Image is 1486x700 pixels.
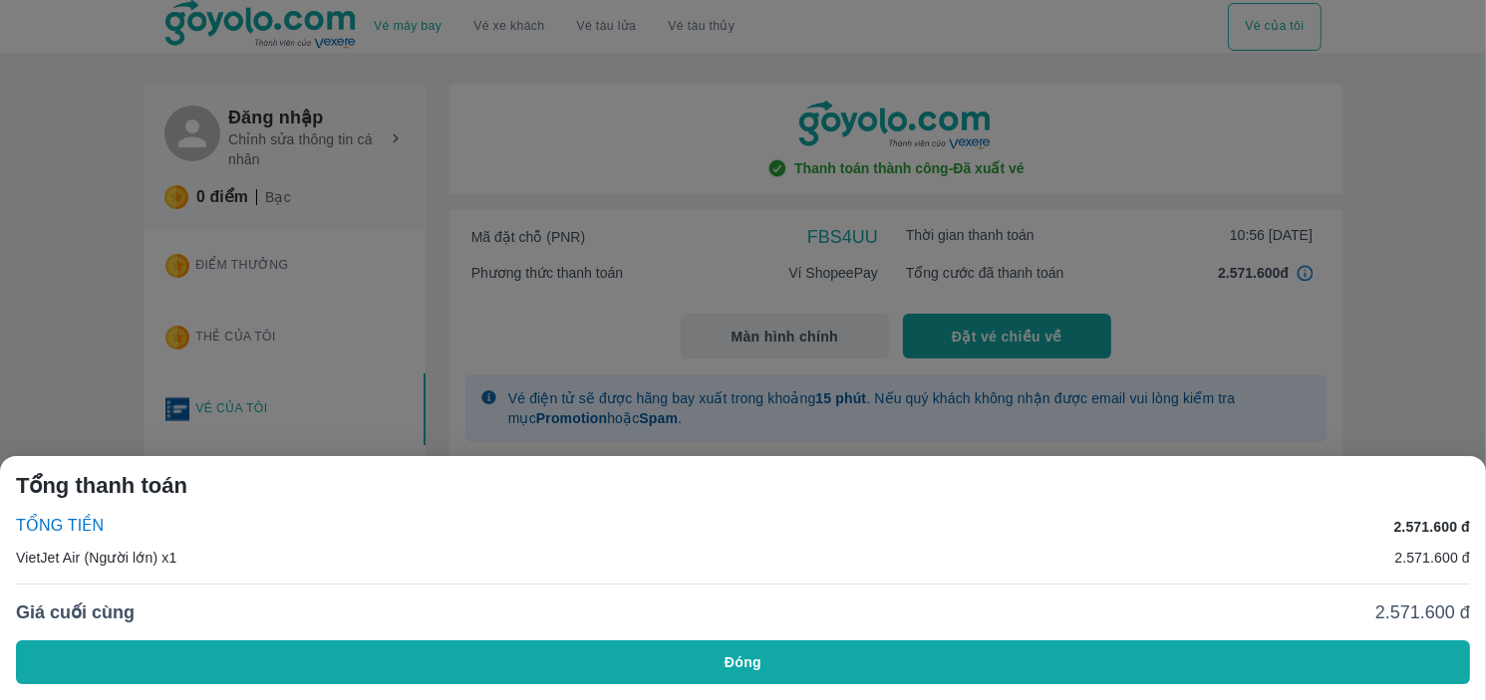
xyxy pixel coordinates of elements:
span: Giá cuối cùng [16,600,135,624]
p: 2.571.600 đ [1394,517,1470,537]
span: Đóng [725,652,761,672]
p: VietJet Air (Người lớn) x1 [16,548,176,568]
span: Tổng thanh toán [16,472,187,500]
p: 2.571.600 đ [1394,548,1470,568]
span: 2.571.600 đ [1375,600,1470,624]
button: Đóng [16,640,1470,684]
p: TỔNG TIỀN [16,516,104,538]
